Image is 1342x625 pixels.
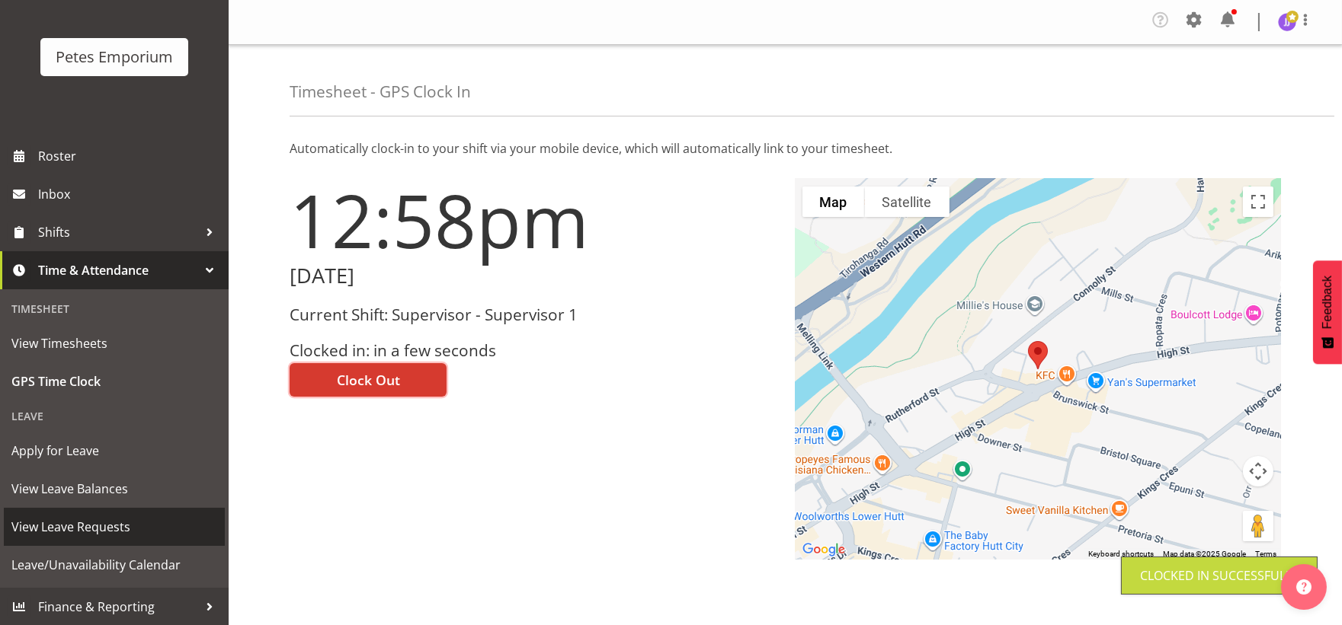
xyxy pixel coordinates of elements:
[38,145,221,167] span: Roster
[799,540,849,560] img: Google
[290,264,777,288] h2: [DATE]
[4,293,225,324] div: Timesheet
[4,470,225,508] a: View Leave Balances
[290,179,777,261] h1: 12:58pm
[290,342,777,359] h3: Clocked in: in a few seconds
[11,332,217,355] span: View Timesheets
[38,183,221,206] span: Inbox
[1278,13,1296,31] img: janelle-jonkers702.jpg
[290,83,471,100] h4: Timesheet - GPS Clock In
[1243,187,1273,217] button: Toggle fullscreen view
[38,221,198,244] span: Shifts
[290,363,447,397] button: Clock Out
[4,400,225,432] div: Leave
[799,540,849,560] a: Open this area in Google Maps (opens a new window)
[1243,456,1273,486] button: Map camera controls
[4,324,225,362] a: View Timesheets
[56,46,173,69] div: Petes Emporium
[1313,260,1342,364] button: Feedback - Show survey
[290,139,1281,158] p: Automatically clock-in to your shift via your mobile device, which will automatically link to you...
[1140,566,1299,585] div: Clocked in Successfully
[11,553,217,576] span: Leave/Unavailability Calendar
[290,306,777,324] h3: Current Shift: Supervisor - Supervisor 1
[1296,579,1312,595] img: help-xxl-2.png
[4,508,225,546] a: View Leave Requests
[38,259,198,282] span: Time & Attendance
[802,187,865,217] button: Show street map
[1321,276,1334,329] span: Feedback
[11,439,217,462] span: Apply for Leave
[1255,550,1276,558] a: Terms (opens in new tab)
[4,362,225,400] a: GPS Time Clock
[865,187,950,217] button: Show satellite imagery
[337,370,400,390] span: Clock Out
[4,432,225,470] a: Apply for Leave
[11,370,217,393] span: GPS Time Clock
[1088,549,1154,560] button: Keyboard shortcuts
[4,546,225,584] a: Leave/Unavailability Calendar
[11,477,217,500] span: View Leave Balances
[11,515,217,538] span: View Leave Requests
[1243,511,1273,541] button: Drag Pegman onto the map to open Street View
[38,595,198,618] span: Finance & Reporting
[1163,550,1246,558] span: Map data ©2025 Google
